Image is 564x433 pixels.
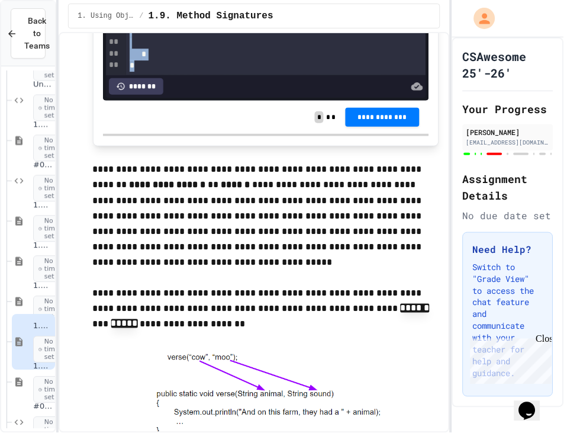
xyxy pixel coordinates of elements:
[466,138,550,147] div: [EMAIL_ADDRESS][DOMAIN_NAME]
[463,209,553,223] div: No due date set
[33,377,68,404] span: No time set
[463,48,553,81] h1: CSAwesome 25'-26'
[33,336,68,364] span: No time set
[466,127,550,137] div: [PERSON_NAME]
[463,171,553,204] h2: Assignment Details
[140,11,144,21] span: /
[11,8,46,59] button: Back to Teams
[78,11,135,21] span: 1. Using Objects and Methods
[33,402,53,412] span: #09 Unit 1 ProjectB
[473,261,543,380] p: Switch to "Grade View" to access the chat feature and communicate with your teacher for help and ...
[33,322,53,332] span: 1.9. Method Signatures
[33,362,53,372] span: 1.14. Calling Instance Methods
[514,386,552,421] iframe: chat widget
[33,296,68,323] span: No time set
[33,241,53,251] span: 1.13. Creating and Initializing Objects: Constructors
[33,135,68,162] span: No time set
[24,15,50,52] span: Back to Teams
[33,201,53,211] span: 1.12. Objects - Instances of Classes
[33,256,68,283] span: No time set
[33,175,68,203] span: No time set
[473,242,543,256] h3: Need Help?
[463,101,553,117] h2: Your Progress
[33,161,53,171] span: #06 Sandbox
[466,334,552,384] iframe: chat widget
[33,95,68,122] span: No time set
[33,80,53,90] span: Unit 1 ProjectA
[33,281,53,291] span: 1.8. Documentation with Comments and Preconditions
[462,5,498,32] div: My Account
[5,5,82,75] div: Chat with us now!Close
[33,120,53,130] span: 1.5. Casting and Ranges of Values
[149,9,273,23] span: 1.9. Method Signatures
[33,216,68,243] span: No time set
